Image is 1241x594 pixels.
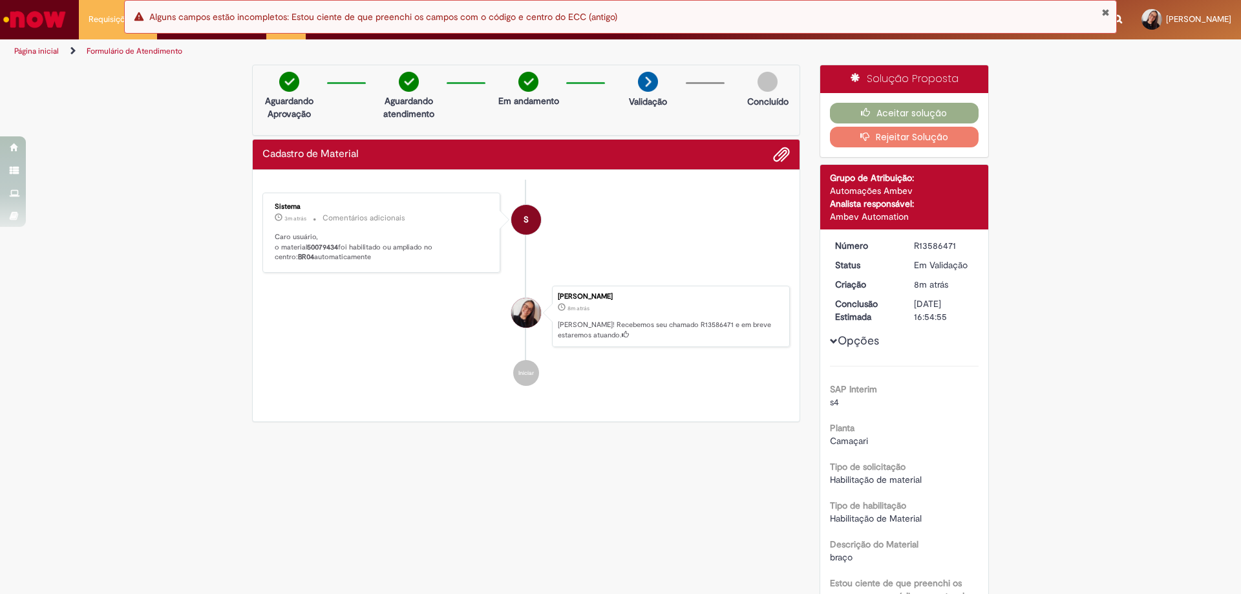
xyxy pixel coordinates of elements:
[262,180,790,399] ul: Histórico de tíquete
[914,278,974,291] div: 01/10/2025 14:54:48
[1166,14,1231,25] span: [PERSON_NAME]
[275,232,490,262] p: Caro usuário, o material foi habilitado ou ampliado no centro: automaticamente
[820,65,989,93] div: Solução Proposta
[825,239,905,252] dt: Número
[1101,7,1110,17] button: Fechar Notificação
[567,304,589,312] time: 01/10/2025 14:54:48
[830,422,854,434] b: Planta
[830,197,979,210] div: Analista responsável:
[830,513,922,524] span: Habilitação de Material
[89,13,134,26] span: Requisições
[773,146,790,163] button: Adicionar anexos
[914,297,974,323] div: [DATE] 16:54:55
[830,551,853,563] span: braço
[825,278,905,291] dt: Criação
[567,304,589,312] span: 8m atrás
[638,72,658,92] img: arrow-next.png
[10,39,818,63] ul: Trilhas de página
[284,215,306,222] span: 3m atrás
[1,6,68,32] img: ServiceNow
[258,94,321,120] p: Aguardando Aprovação
[830,127,979,147] button: Rejeitar Solução
[262,286,790,348] li: Rayssa Caldas Figueredo
[825,259,905,271] dt: Status
[399,72,419,92] img: check-circle-green.png
[149,11,617,23] span: Alguns campos estão incompletos: Estou ciente de que preenchi os campos com o código e centro do ...
[758,72,778,92] img: img-circle-grey.png
[14,46,59,56] a: Página inicial
[914,279,948,290] span: 8m atrás
[323,213,405,224] small: Comentários adicionais
[377,94,440,120] p: Aguardando atendimento
[498,94,559,107] p: Em andamento
[558,293,783,301] div: [PERSON_NAME]
[830,538,918,550] b: Descrição do Material
[284,215,306,222] time: 01/10/2025 15:00:07
[747,95,789,108] p: Concluído
[524,204,529,235] span: S
[825,297,905,323] dt: Conclusão Estimada
[307,242,338,252] b: 50079434
[830,383,877,395] b: SAP Interim
[511,205,541,235] div: System
[511,298,541,328] div: Rayssa Caldas Figueredo
[830,500,906,511] b: Tipo de habilitação
[830,474,922,485] span: Habilitação de material
[830,461,906,472] b: Tipo de solicitação
[87,46,182,56] a: Formulário de Atendimento
[830,396,839,408] span: s4
[830,435,868,447] span: Camaçari
[830,171,979,184] div: Grupo de Atribuição:
[558,320,783,340] p: [PERSON_NAME]! Recebemos seu chamado R13586471 e em breve estaremos atuando.
[830,103,979,123] button: Aceitar solução
[914,259,974,271] div: Em Validação
[518,72,538,92] img: check-circle-green.png
[914,279,948,290] time: 01/10/2025 14:54:48
[914,239,974,252] div: R13586471
[830,210,979,223] div: Ambev Automation
[275,203,490,211] div: Sistema
[298,252,314,262] b: BR04
[279,72,299,92] img: check-circle-green.png
[262,149,359,160] h2: Cadastro de Material Histórico de tíquete
[830,184,979,197] div: Automações Ambev
[629,95,667,108] p: Validação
